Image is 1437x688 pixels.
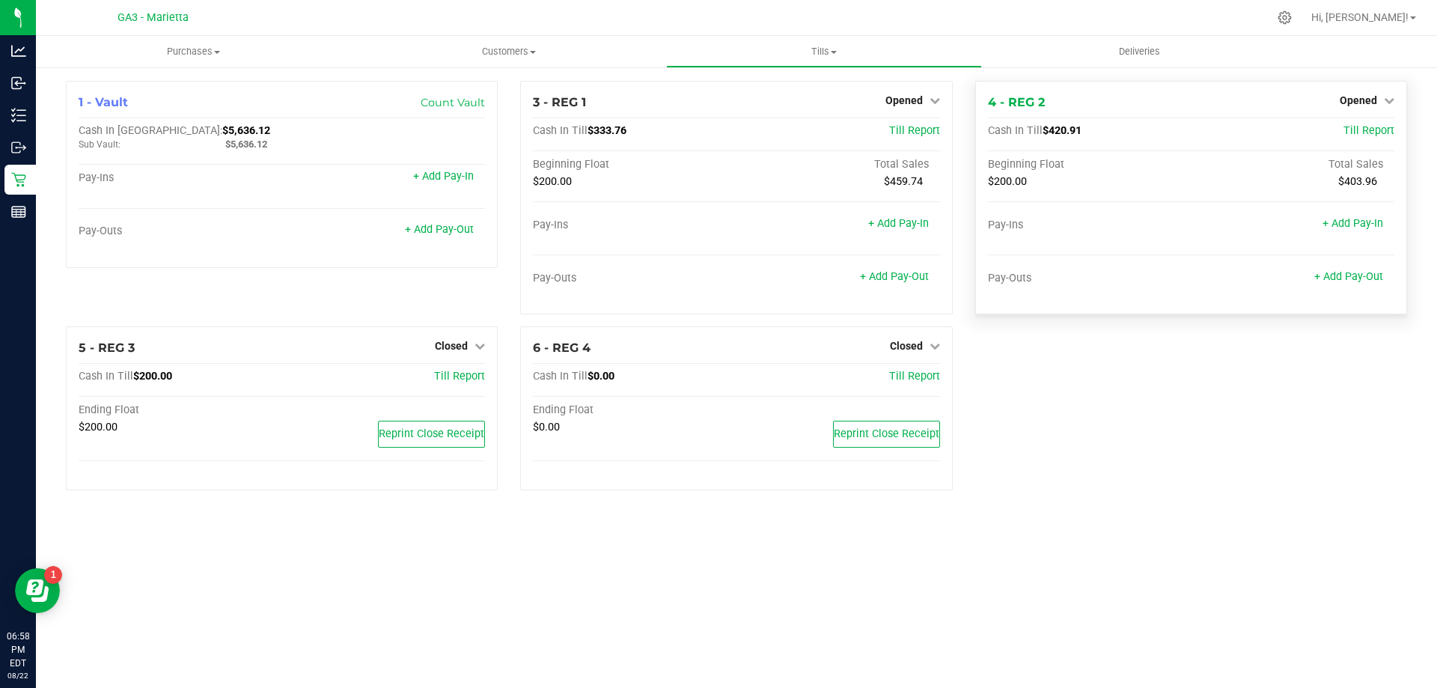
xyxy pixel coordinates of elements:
[118,11,189,24] span: GA3 - Marietta
[533,158,736,171] div: Beginning Float
[11,43,26,58] inline-svg: Analytics
[15,568,60,613] iframe: Resource center
[533,95,586,109] span: 3 - REG 1
[868,217,929,230] a: + Add Pay-In
[36,36,351,67] a: Purchases
[988,272,1192,285] div: Pay-Outs
[79,341,135,355] span: 5 - REG 3
[533,219,736,232] div: Pay-Ins
[225,138,267,150] span: $5,636.12
[1099,45,1180,58] span: Deliveries
[222,124,270,137] span: $5,636.12
[988,158,1192,171] div: Beginning Float
[11,140,26,155] inline-svg: Outbound
[1311,11,1409,23] span: Hi, [PERSON_NAME]!
[889,124,940,137] a: Till Report
[833,421,940,448] button: Reprint Close Receipt
[533,370,588,383] span: Cash In Till
[890,340,923,352] span: Closed
[44,566,62,584] iframe: Resource center unread badge
[860,270,929,283] a: + Add Pay-Out
[988,219,1192,232] div: Pay-Ins
[1340,94,1377,106] span: Opened
[588,370,614,383] span: $0.00
[588,124,626,137] span: $333.76
[7,630,29,670] p: 06:58 PM EDT
[1343,124,1394,137] a: Till Report
[133,370,172,383] span: $200.00
[7,670,29,681] p: 08/22
[79,171,282,185] div: Pay-Ins
[1338,175,1377,188] span: $403.96
[982,36,1297,67] a: Deliveries
[884,175,923,188] span: $459.74
[1191,158,1394,171] div: Total Sales
[1275,10,1294,25] div: Manage settings
[79,124,222,137] span: Cash In [GEOGRAPHIC_DATA]:
[413,170,474,183] a: + Add Pay-In
[666,36,981,67] a: Tills
[1322,217,1383,230] a: + Add Pay-In
[405,223,474,236] a: + Add Pay-Out
[79,370,133,383] span: Cash In Till
[36,45,351,58] span: Purchases
[1314,270,1383,283] a: + Add Pay-Out
[11,108,26,123] inline-svg: Inventory
[11,76,26,91] inline-svg: Inbound
[834,427,939,440] span: Reprint Close Receipt
[533,175,572,188] span: $200.00
[533,124,588,137] span: Cash In Till
[533,272,736,285] div: Pay-Outs
[885,94,923,106] span: Opened
[79,225,282,238] div: Pay-Outs
[736,158,940,171] div: Total Sales
[533,421,560,433] span: $0.00
[79,404,282,417] div: Ending Float
[79,139,120,150] span: Sub Vault:
[379,427,484,440] span: Reprint Close Receipt
[533,404,736,417] div: Ending Float
[435,340,468,352] span: Closed
[667,45,980,58] span: Tills
[988,124,1043,137] span: Cash In Till
[11,204,26,219] inline-svg: Reports
[434,370,485,383] a: Till Report
[378,421,485,448] button: Reprint Close Receipt
[1043,124,1081,137] span: $420.91
[352,45,665,58] span: Customers
[988,175,1027,188] span: $200.00
[11,172,26,187] inline-svg: Retail
[79,421,118,433] span: $200.00
[351,36,666,67] a: Customers
[889,370,940,383] a: Till Report
[79,95,128,109] span: 1 - Vault
[533,341,591,355] span: 6 - REG 4
[988,95,1045,109] span: 4 - REG 2
[421,96,485,109] a: Count Vault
